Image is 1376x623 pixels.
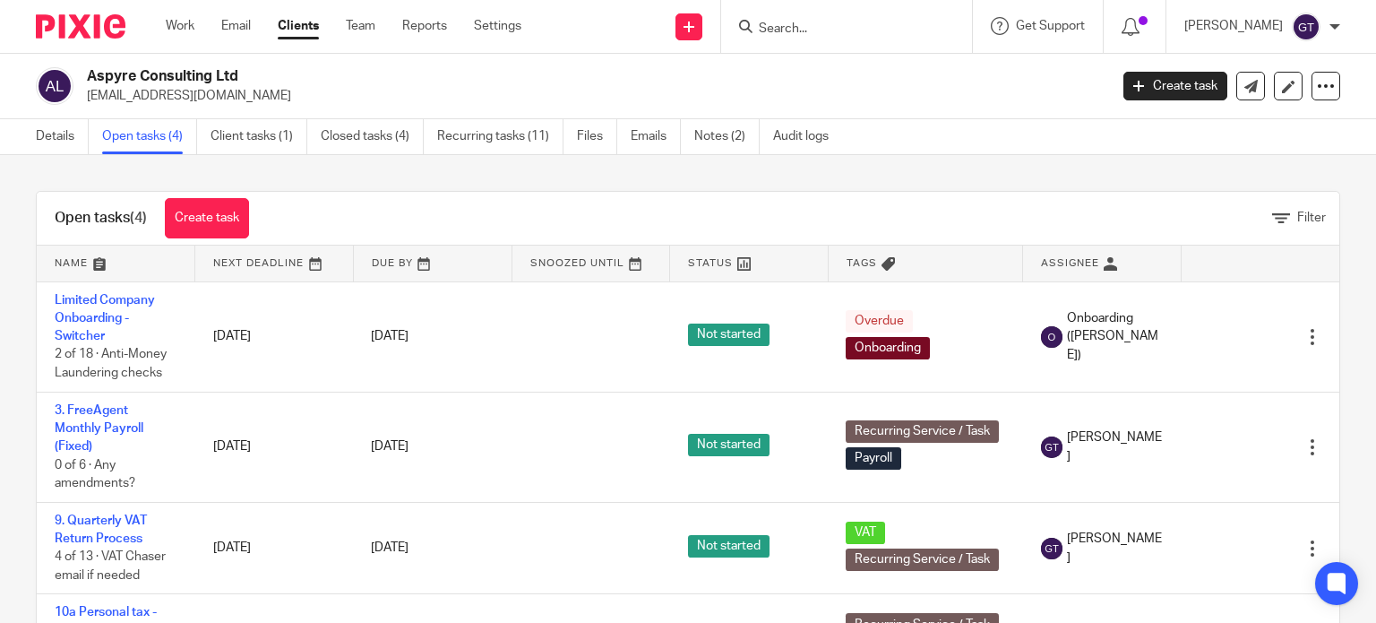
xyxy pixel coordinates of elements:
[371,542,408,555] span: [DATE]
[846,447,901,470] span: Payroll
[36,119,89,154] a: Details
[346,17,375,35] a: Team
[1041,326,1062,348] img: svg%3E
[688,535,770,558] span: Not started
[55,551,166,583] span: 4 of 13 · VAT Chaser email if needed
[278,17,319,35] a: Clients
[55,349,167,380] span: 2 of 18 · Anti-Money Laundering checks
[165,198,249,238] a: Create task
[166,17,194,35] a: Work
[846,420,999,443] span: Recurring Service / Task
[1123,72,1227,100] a: Create task
[474,17,521,35] a: Settings
[371,330,408,342] span: [DATE]
[221,17,251,35] a: Email
[688,258,733,268] span: Status
[55,209,147,228] h1: Open tasks
[846,522,885,544] span: VAT
[846,310,913,333] span: Overdue
[55,294,155,343] a: Limited Company Onboarding - Switcher
[36,14,125,39] img: Pixie
[1041,538,1062,559] img: svg%3E
[1292,13,1320,41] img: svg%3E
[631,119,681,154] a: Emails
[694,119,760,154] a: Notes (2)
[1016,20,1085,32] span: Get Support
[55,459,135,490] span: 0 of 6 · Any amendments?
[757,22,918,38] input: Search
[1067,428,1164,465] span: [PERSON_NAME]
[55,515,147,545] a: 9. Quarterly VAT Return Process
[195,281,354,392] td: [DATE]
[1067,530,1164,567] span: [PERSON_NAME]
[87,67,895,86] h2: Aspyre Consulting Ltd
[36,67,73,105] img: svg%3E
[530,258,624,268] span: Snoozed Until
[846,337,930,359] span: Onboarding
[577,119,617,154] a: Files
[1184,17,1283,35] p: [PERSON_NAME]
[688,324,770,346] span: Not started
[1067,309,1164,364] span: Onboarding ([PERSON_NAME])
[773,119,842,154] a: Audit logs
[321,119,424,154] a: Closed tasks (4)
[847,258,877,268] span: Tags
[1297,212,1326,224] span: Filter
[87,87,1096,105] p: [EMAIL_ADDRESS][DOMAIN_NAME]
[402,17,447,35] a: Reports
[846,549,999,571] span: Recurring Service / Task
[195,502,354,594] td: [DATE]
[211,119,307,154] a: Client tasks (1)
[195,392,354,502] td: [DATE]
[102,119,197,154] a: Open tasks (4)
[437,119,563,154] a: Recurring tasks (11)
[371,441,408,454] span: [DATE]
[1041,437,1062,458] img: svg%3E
[688,434,770,456] span: Not started
[55,404,143,454] a: 3. FreeAgent Monthly Payroll (Fixed)
[130,211,147,225] span: (4)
